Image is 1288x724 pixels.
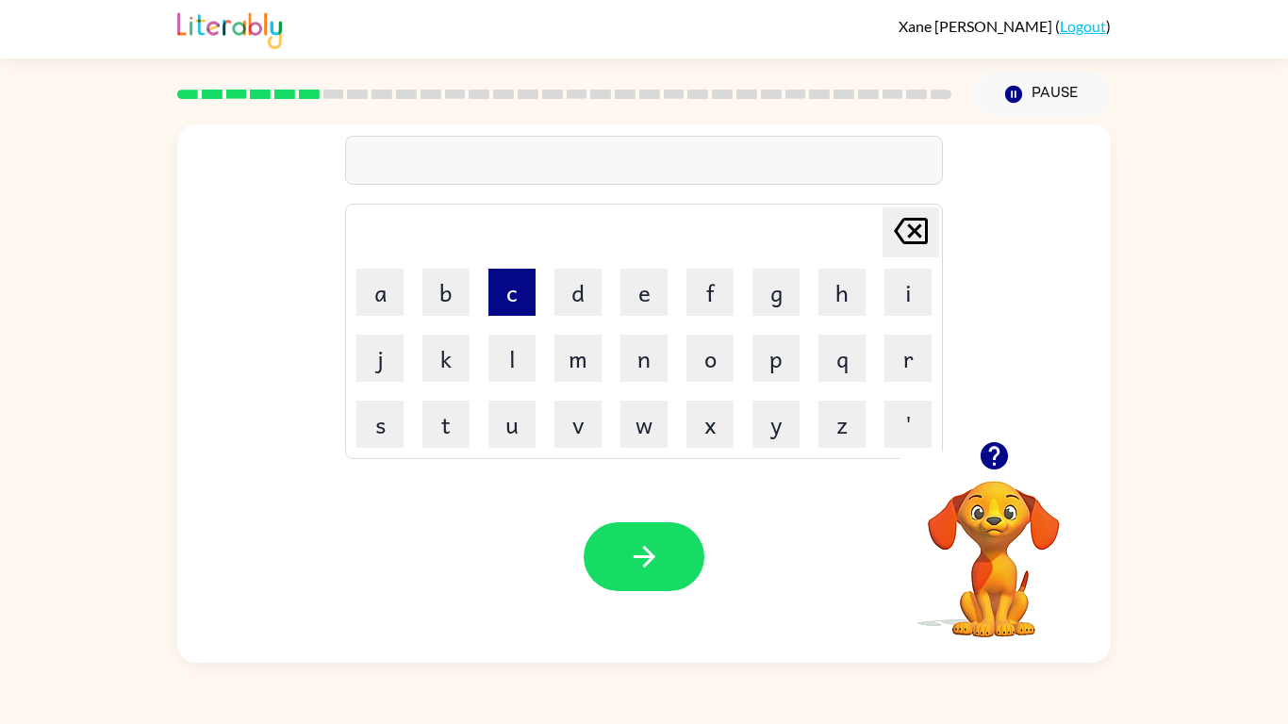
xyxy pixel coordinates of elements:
[554,269,602,316] button: d
[884,401,932,448] button: '
[752,269,800,316] button: g
[554,335,602,382] button: m
[554,401,602,448] button: v
[422,269,470,316] button: b
[422,335,470,382] button: k
[488,335,536,382] button: l
[752,401,800,448] button: y
[884,335,932,382] button: r
[620,401,668,448] button: w
[177,8,282,49] img: Literably
[884,269,932,316] button: i
[686,335,734,382] button: o
[356,401,404,448] button: s
[899,17,1111,35] div: ( )
[1060,17,1106,35] a: Logout
[818,401,866,448] button: z
[356,269,404,316] button: a
[686,269,734,316] button: f
[356,335,404,382] button: j
[488,269,536,316] button: c
[752,335,800,382] button: p
[818,335,866,382] button: q
[899,17,1055,35] span: Xane [PERSON_NAME]
[686,401,734,448] button: x
[488,401,536,448] button: u
[620,335,668,382] button: n
[422,401,470,448] button: t
[620,269,668,316] button: e
[900,452,1088,640] video: Your browser must support playing .mp4 files to use Literably. Please try using another browser.
[974,73,1111,116] button: Pause
[818,269,866,316] button: h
